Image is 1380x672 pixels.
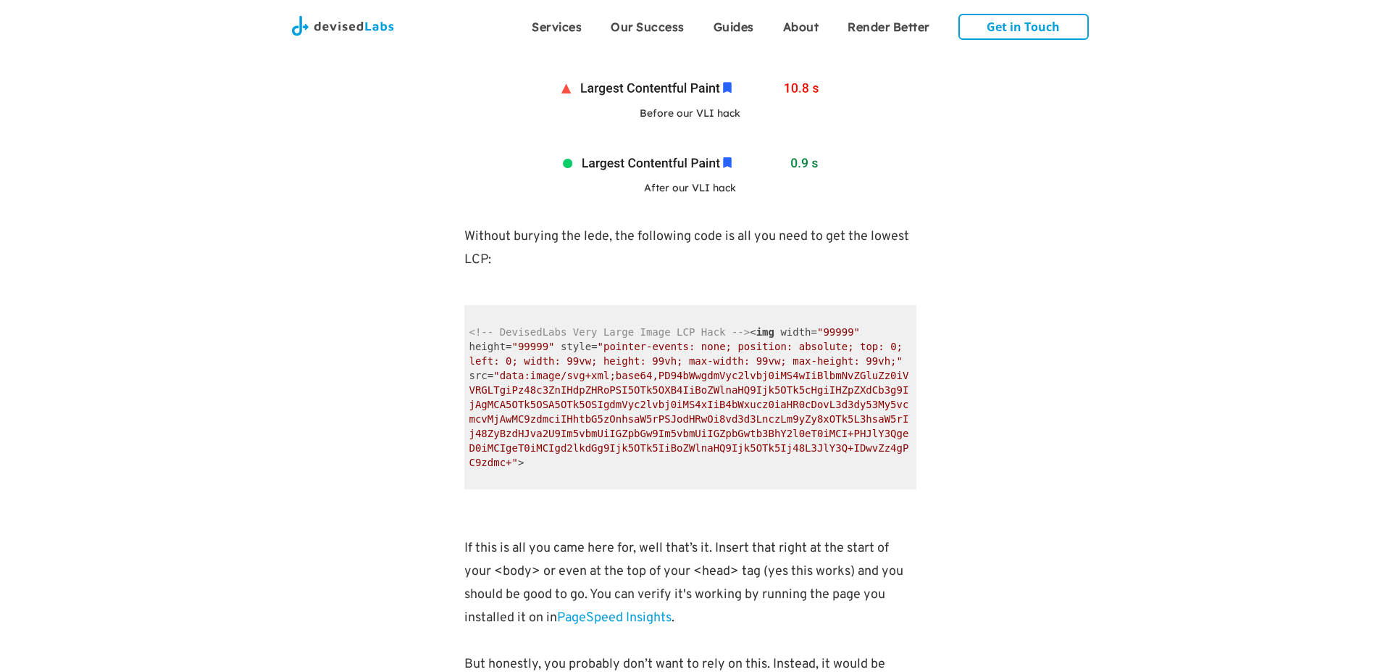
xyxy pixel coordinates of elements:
span: src [469,370,488,381]
span: "pointer-events: none; position: absolute; top: 0; left: 0; width: 99vw; height: 99vh; max-width:... [469,341,909,367]
span: img [756,326,774,338]
span: "99999" [817,326,860,338]
span: "data:image/svg+xml;base64,PD94bWwgdmVyc2lvbj0iMS4wIiBlbmNvZGluZz0iVVRGLTgiPz48c3ZnIHdpZHRoPSI5OT... [469,370,909,468]
p: If this is all you came here for, well that’s it. Insert that right at the start of your <body> o... [464,514,916,630]
p: ‍ [464,128,916,151]
span: < = = = = > [469,326,915,468]
p: ‍ [464,51,916,75]
span: height [469,341,506,352]
a: Our Success [596,7,699,43]
p: Without burying the lede, the following code is all you need to get the lowest LCP: ‍ [464,225,916,295]
span: width [780,326,811,338]
p: ‍ [464,202,916,225]
strong: Get in Touch [987,19,1060,35]
a: Get in Touch [958,14,1089,40]
span: "99999" [512,341,555,352]
span: <!-- DevisedLabs Very Large Image LCP Hack --> [469,326,750,338]
figcaption: Before our VLI hack [554,106,825,120]
span: style [561,341,591,352]
a: About [769,7,834,43]
a: Guides [699,7,769,43]
a: Services [517,7,596,43]
a: PageSpeed Insights [557,610,672,626]
figcaption: After our VLI hack [554,181,825,195]
a: Render Better [833,7,944,43]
